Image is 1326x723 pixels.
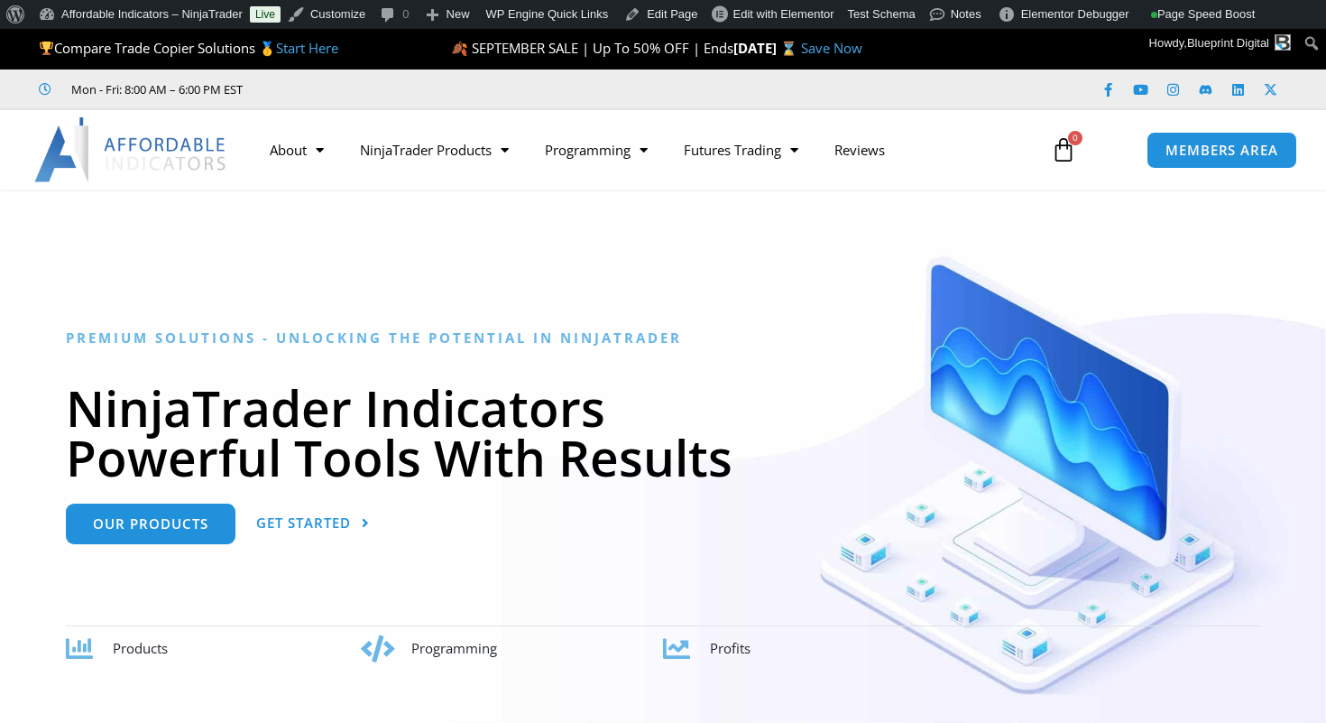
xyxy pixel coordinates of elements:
span: Edit with Elementor [733,7,834,21]
a: Get Started [256,504,370,544]
a: Futures Trading [666,129,816,171]
strong: [DATE] ⌛ [733,39,801,57]
span: Profits [710,639,750,657]
span: 🍂 SEPTEMBER SALE | Up To 50% OFF | Ends [451,39,733,57]
a: Howdy, [1143,29,1298,58]
span: Compare Trade Copier Solutions 🥇 [39,39,338,57]
a: Live [250,6,281,23]
span: MEMBERS AREA [1165,144,1278,157]
nav: Menu [252,129,1035,171]
a: NinjaTrader Products [342,129,527,171]
a: Reviews [816,129,903,171]
a: MEMBERS AREA [1146,132,1297,169]
span: Products [113,639,168,657]
h1: NinjaTrader Indicators Powerful Tools With Results [66,383,1261,482]
span: Mon - Fri: 8:00 AM – 6:00 PM EST [67,79,243,100]
a: Programming [527,129,666,171]
a: 0 [1024,124,1103,176]
span: Programming [411,639,497,657]
img: 🏆 [40,42,53,55]
iframe: Customer reviews powered by Trustpilot [268,80,539,98]
span: 0 [1068,131,1082,145]
a: Start Here [276,39,338,57]
a: Our Products [66,504,235,544]
h6: Premium Solutions - Unlocking the Potential in NinjaTrader [66,329,1261,347]
span: Our Products [93,517,208,531]
span: Blueprint Digital [1187,36,1269,50]
img: LogoAI [34,117,228,182]
a: About [252,129,342,171]
span: Get Started [256,516,351,530]
a: Save Now [801,39,862,57]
